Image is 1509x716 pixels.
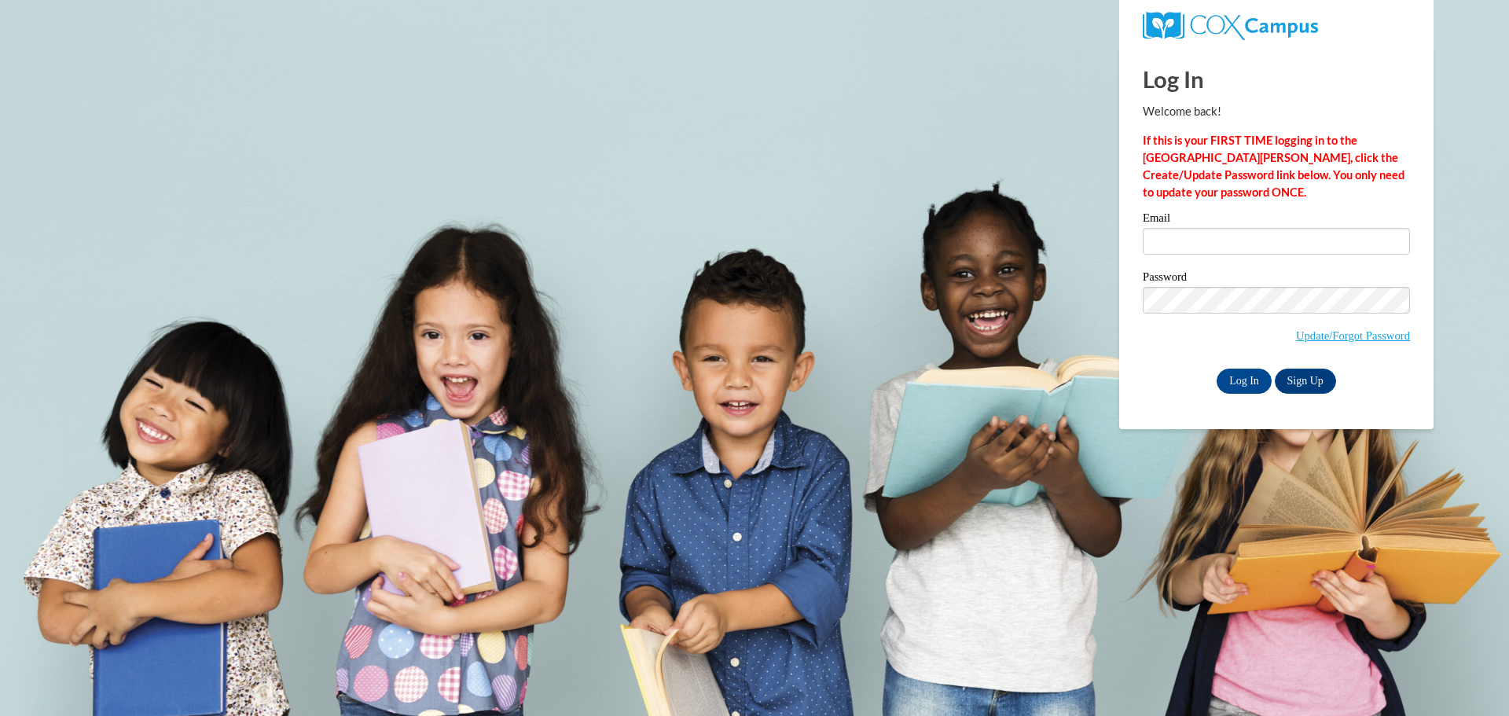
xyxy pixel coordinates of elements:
label: Password [1143,271,1410,287]
img: COX Campus [1143,12,1318,40]
a: Sign Up [1275,369,1336,394]
label: Email [1143,212,1410,228]
input: Log In [1217,369,1272,394]
a: Update/Forgot Password [1296,329,1410,342]
a: COX Campus [1143,18,1318,31]
p: Welcome back! [1143,103,1410,120]
strong: If this is your FIRST TIME logging in to the [GEOGRAPHIC_DATA][PERSON_NAME], click the Create/Upd... [1143,134,1404,199]
h1: Log In [1143,63,1410,95]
